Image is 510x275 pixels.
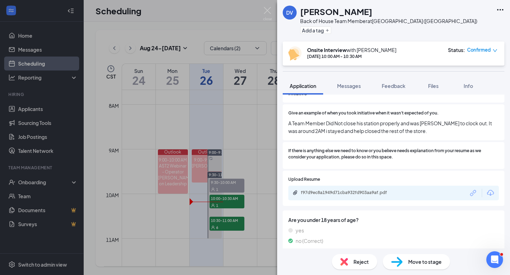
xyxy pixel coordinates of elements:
b: Onsite Interview [307,47,347,53]
span: If there is anything else we need to know or you believe needs explanation from your resume as we... [288,148,499,161]
svg: Link [469,188,478,198]
iframe: Intercom live chat [486,251,503,268]
span: Are you under 18 years of age? [288,216,499,224]
span: Feedback [382,83,405,89]
div: [DATE] 10:00 AM - 10:30 AM [307,53,396,59]
h1: [PERSON_NAME] [300,6,372,17]
a: Paperclipf97d9ec8a1949d71cba932fd903aa9af.pdf [292,190,405,196]
span: yes [296,226,304,234]
span: Reject [353,258,369,266]
svg: Download [486,189,495,197]
svg: Ellipses [496,6,504,14]
div: Status : [448,46,465,53]
span: Info [464,83,473,89]
div: with [PERSON_NAME] [307,46,396,53]
div: Back of House Team Member at [GEOGRAPHIC_DATA] ([GEOGRAPHIC_DATA]) [300,17,477,24]
button: PlusAdd a tag [300,27,331,34]
span: Move to stage [408,258,442,266]
span: Confirmed [467,46,491,53]
span: Upload Resume [288,176,320,183]
div: f97d9ec8a1949d71cba932fd903aa9af.pdf [301,190,398,195]
span: Give an example of when you took initiative when it wasn't expected of you. [288,110,439,117]
svg: Plus [325,28,329,32]
span: no (Correct) [296,237,323,245]
span: Files [428,83,439,89]
span: Messages [337,83,361,89]
span: down [493,48,497,53]
div: DV [286,9,293,16]
span: Application [290,83,316,89]
svg: Paperclip [292,190,298,195]
span: A Team Member Did Not close his station properly and was [PERSON_NAME] to clock out. It was aroun... [288,119,499,135]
